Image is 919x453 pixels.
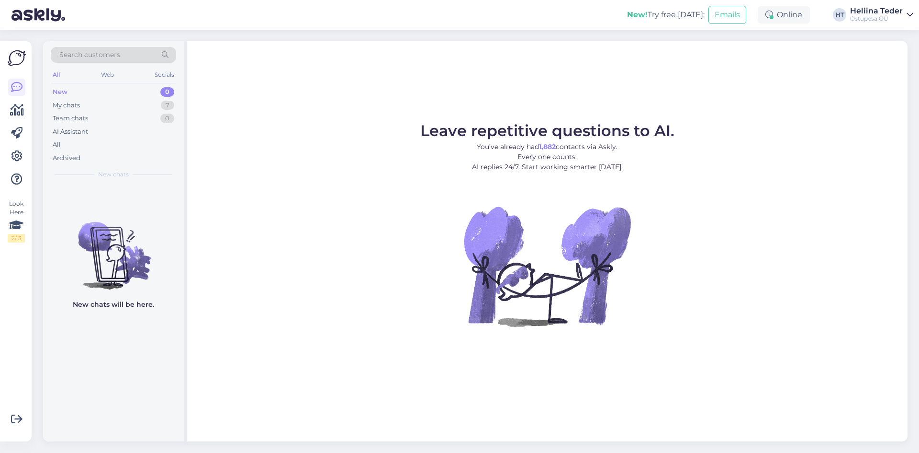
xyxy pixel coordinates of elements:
div: HT [833,8,846,22]
div: Try free [DATE]: [627,9,705,21]
div: New [53,87,67,97]
div: 2 / 3 [8,234,25,243]
div: Archived [53,153,80,163]
div: Ostupesa OÜ [850,15,903,23]
p: New chats will be here. [73,300,154,310]
img: No chats [43,205,184,291]
img: No Chat active [461,180,633,352]
div: My chats [53,101,80,110]
div: Look Here [8,199,25,243]
b: 1,882 [539,142,556,151]
div: 7 [161,101,174,110]
img: Askly Logo [8,49,26,67]
span: New chats [98,170,129,179]
div: All [53,140,61,150]
div: Team chats [53,114,88,123]
div: AI Assistant [53,127,88,137]
div: Online [758,6,810,23]
div: 0 [160,114,174,123]
span: Leave repetitive questions to AI. [420,121,674,140]
b: New! [627,10,648,19]
button: Emails [708,6,746,24]
span: Search customers [59,50,120,60]
div: All [51,69,62,81]
div: 0 [160,87,174,97]
div: Web [99,69,116,81]
a: Heliina TederOstupesa OÜ [850,7,913,23]
div: Socials [153,69,176,81]
p: You’ve already had contacts via Askly. Every one counts. AI replies 24/7. Start working smarter [... [420,142,674,172]
div: Heliina Teder [850,7,903,15]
